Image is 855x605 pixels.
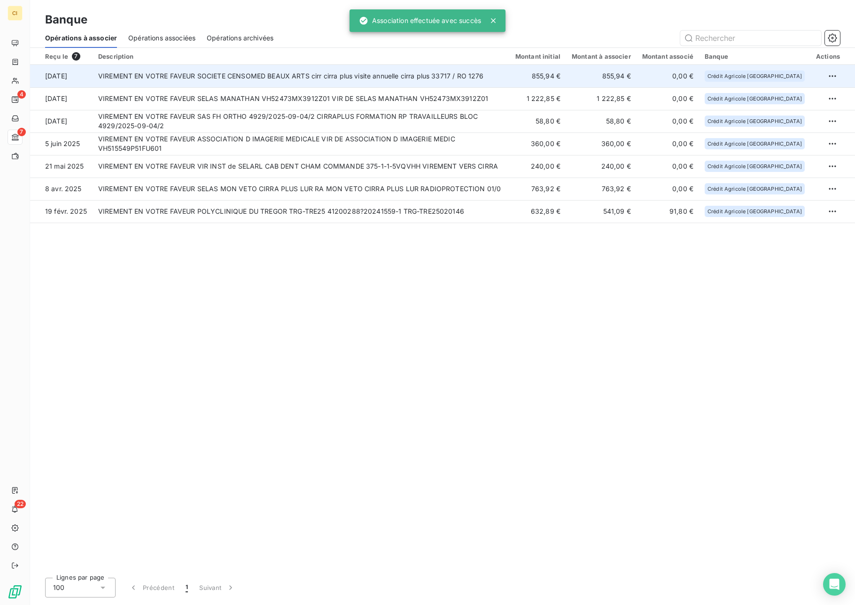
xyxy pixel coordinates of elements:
td: 855,94 € [510,65,566,87]
td: 240,00 € [566,155,637,178]
span: Crédit Agricole [GEOGRAPHIC_DATA] [707,163,802,169]
span: 4 [17,90,26,99]
td: 5 juin 2025 [30,132,93,155]
td: 91,80 € [637,200,699,223]
td: 360,00 € [566,132,637,155]
td: 21 mai 2025 [30,155,93,178]
span: Crédit Agricole [GEOGRAPHIC_DATA] [707,96,802,101]
div: Montant à associer [572,53,631,60]
button: 1 [180,578,194,597]
td: VIREMENT EN VOTRE FAVEUR POLYCLINIQUE DU TREGOR TRG-TRE25 41200288?20241559-1 TRG-TRE25020146 [93,200,510,223]
button: Suivant [194,578,241,597]
td: 240,00 € [510,155,566,178]
span: Crédit Agricole [GEOGRAPHIC_DATA] [707,118,802,124]
td: 58,80 € [566,110,637,132]
div: Montant initial [515,53,560,60]
td: 855,94 € [566,65,637,87]
td: [DATE] [30,87,93,110]
h3: Banque [45,11,87,28]
span: 7 [72,52,80,61]
div: Banque [705,53,805,60]
span: Crédit Agricole [GEOGRAPHIC_DATA] [707,73,802,79]
td: VIREMENT EN VOTRE FAVEUR VIR INST de SELARL CAB DENT CHAM COMMANDE 375-1-1-5VQVHH VIREMENT VERS C... [93,155,510,178]
div: Open Intercom Messenger [823,573,846,596]
td: 1 222,85 € [510,87,566,110]
div: Actions [816,53,840,60]
div: Description [98,53,504,60]
td: 0,00 € [637,110,699,132]
span: Crédit Agricole [GEOGRAPHIC_DATA] [707,141,802,147]
button: Précédent [123,578,180,597]
div: Association effectuée avec succès [359,12,481,29]
span: 1 [186,583,188,592]
span: Opérations à associer [45,33,117,43]
img: Logo LeanPay [8,584,23,599]
td: 541,09 € [566,200,637,223]
div: Montant associé [642,53,693,60]
span: Opérations archivées [207,33,273,43]
td: 0,00 € [637,132,699,155]
span: 22 [15,500,26,508]
td: VIREMENT EN VOTRE FAVEUR ASSOCIATION D IMAGERIE MEDICALE VIR DE ASSOCIATION D IMAGERIE MEDIC VH51... [93,132,510,155]
span: Opérations associées [128,33,195,43]
span: Crédit Agricole [GEOGRAPHIC_DATA] [707,186,802,192]
td: VIREMENT EN VOTRE FAVEUR SAS FH ORTHO 4929/2025-09-04/2 CIRRAPLUS FORMATION RP TRAVAILLEURS BLOC ... [93,110,510,132]
td: VIREMENT EN VOTRE FAVEUR SELAS MANATHAN VH52473MX3912Z01 VIR DE SELAS MANATHAN VH52473MX3912Z01 [93,87,510,110]
td: 0,00 € [637,87,699,110]
input: Rechercher [680,31,821,46]
td: VIREMENT EN VOTRE FAVEUR SOCIETE CENSOMED BEAUX ARTS cirr cirra plus visite annuelle cirra plus 3... [93,65,510,87]
span: 100 [53,583,64,592]
td: 360,00 € [510,132,566,155]
td: 0,00 € [637,155,699,178]
div: Reçu le [45,52,87,61]
td: 0,00 € [637,178,699,200]
td: 0,00 € [637,65,699,87]
span: Crédit Agricole [GEOGRAPHIC_DATA] [707,209,802,214]
td: VIREMENT EN VOTRE FAVEUR SELAS MON VETO CIRRA PLUS LUR RA MON VETO CIRRA PLUS LUR RADIOPROTECTION... [93,178,510,200]
td: [DATE] [30,110,93,132]
td: 58,80 € [510,110,566,132]
span: 7 [17,128,26,136]
td: 632,89 € [510,200,566,223]
td: 8 avr. 2025 [30,178,93,200]
div: CI [8,6,23,21]
td: 763,92 € [566,178,637,200]
td: 19 févr. 2025 [30,200,93,223]
td: 763,92 € [510,178,566,200]
td: [DATE] [30,65,93,87]
td: 1 222,85 € [566,87,637,110]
